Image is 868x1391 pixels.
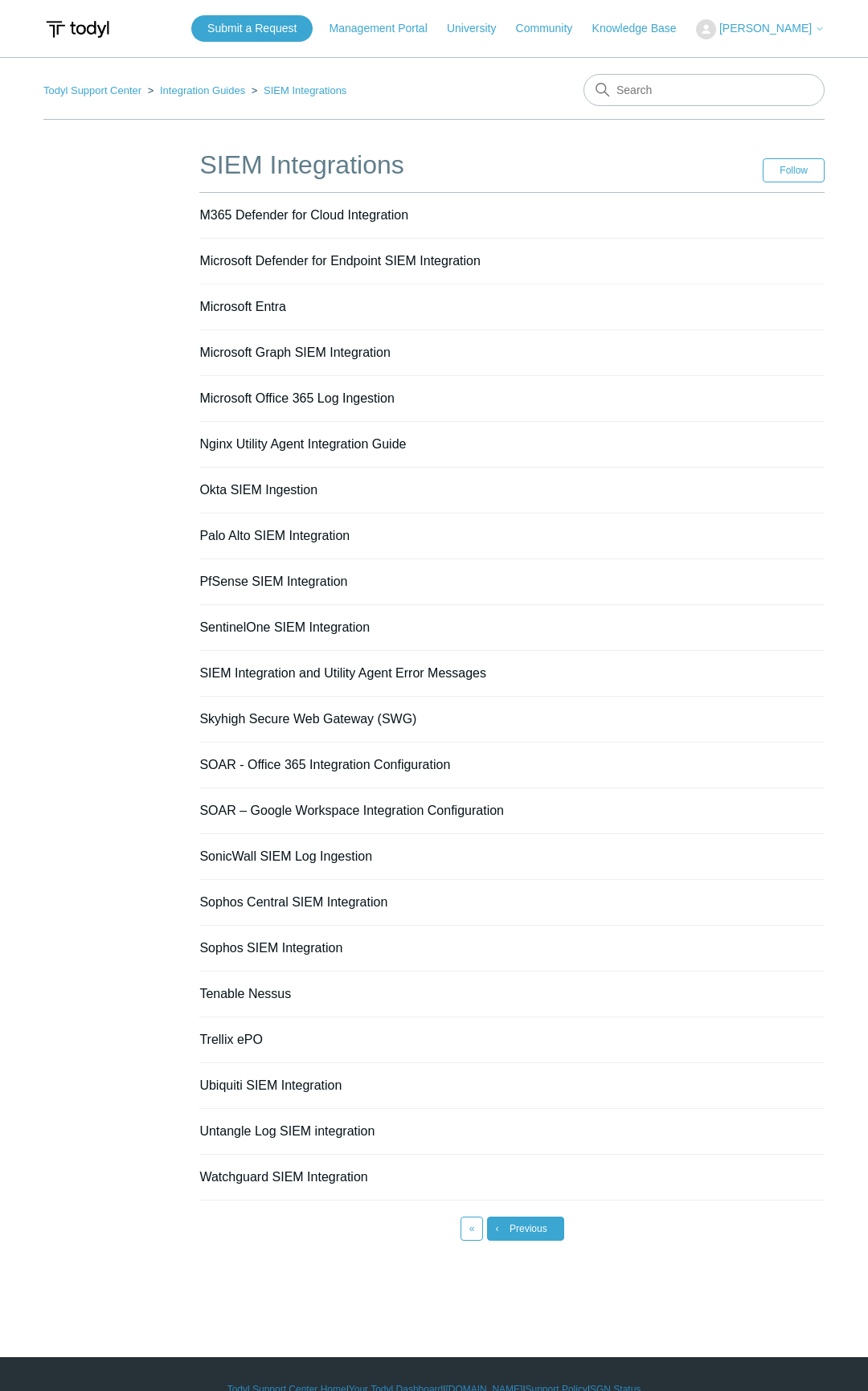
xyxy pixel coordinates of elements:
a: Knowledge Base [592,20,693,37]
a: SonicWall SIEM Log Ingestion [199,849,372,863]
a: Management Portal [330,20,444,37]
a: Submit a Request [191,15,313,42]
span: [PERSON_NAME] [719,22,812,35]
a: Ubiquiti SIEM Integration [199,1078,342,1092]
a: Nginx Utility Agent Integration Guide [199,437,406,451]
button: [PERSON_NAME] [696,19,825,39]
a: Watchguard SIEM Integration [199,1170,367,1184]
a: SIEM Integrations [264,84,346,96]
a: Untangle Log SIEM integration [199,1124,375,1138]
h1: SIEM Integrations [199,145,763,184]
a: Sophos SIEM Integration [199,941,342,955]
li: Todyl Support Center [43,84,145,96]
a: Integration Guides [160,84,245,96]
a: Microsoft Graph SIEM Integration [199,346,390,359]
a: SOAR - Office 365 Integration Configuration [199,758,450,771]
a: Tenable Nessus [199,987,291,1000]
input: Search [583,74,825,106]
a: Skyhigh Secure Web Gateway (SWG) [199,712,416,726]
a: Previous [487,1217,564,1241]
span: ‹ [496,1223,499,1234]
span: « [469,1223,475,1234]
a: Todyl Support Center [43,84,141,96]
a: Community [516,20,589,37]
a: Palo Alto SIEM Integration [199,529,350,542]
li: Integration Guides [145,84,248,96]
a: Microsoft Entra [199,300,286,313]
a: Trellix ePO [199,1033,263,1046]
a: Microsoft Office 365 Log Ingestion [199,391,395,405]
a: Sophos Central SIEM Integration [199,895,387,909]
a: Okta SIEM Ingestion [199,483,317,497]
a: SentinelOne SIEM Integration [199,620,370,634]
a: Microsoft Defender for Endpoint SIEM Integration [199,254,481,268]
a: M365 Defender for Cloud Integration [199,208,408,222]
a: PfSense SIEM Integration [199,575,347,588]
li: SIEM Integrations [248,84,347,96]
img: Todyl Support Center Help Center home page [43,14,112,44]
button: Follow Section [763,158,825,182]
span: Previous [510,1223,547,1234]
a: SIEM Integration and Utility Agent Error Messages [199,666,486,680]
a: University [447,20,512,37]
a: SOAR – Google Workspace Integration Configuration [199,804,504,817]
